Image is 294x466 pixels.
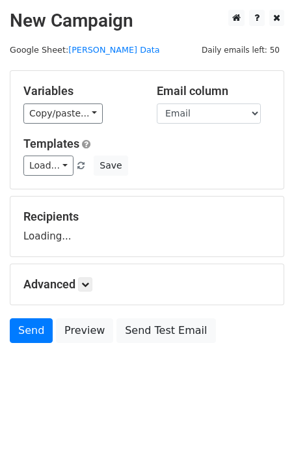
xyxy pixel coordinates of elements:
[68,45,159,55] a: [PERSON_NAME] Data
[23,210,271,243] div: Loading...
[23,210,271,224] h5: Recipients
[197,45,284,55] a: Daily emails left: 50
[197,43,284,57] span: Daily emails left: 50
[23,156,73,176] a: Load...
[94,156,127,176] button: Save
[10,318,53,343] a: Send
[23,103,103,124] a: Copy/paste...
[23,84,137,98] h5: Variables
[157,84,271,98] h5: Email column
[56,318,113,343] a: Preview
[23,137,79,150] a: Templates
[10,45,160,55] small: Google Sheet:
[23,277,271,292] h5: Advanced
[116,318,215,343] a: Send Test Email
[10,10,284,32] h2: New Campaign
